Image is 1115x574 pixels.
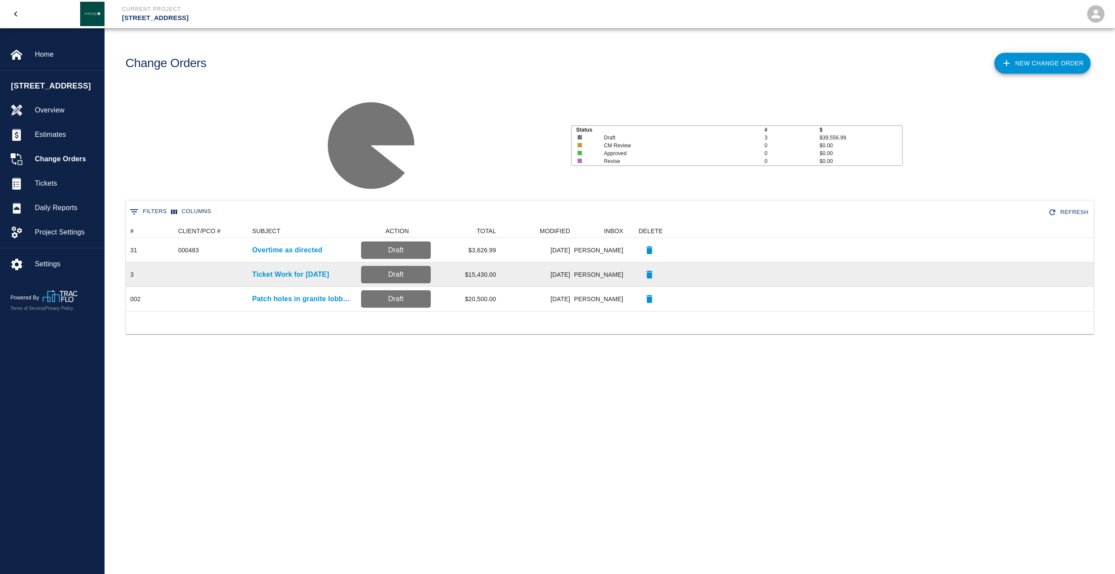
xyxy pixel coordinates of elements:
span: Overview [35,105,97,115]
p: $0.00 [820,149,902,157]
div: 31 [130,246,137,255]
div: INBOX [574,224,628,238]
p: Revise [604,157,748,165]
p: Draft [604,134,748,142]
div: # [130,224,134,238]
button: Select columns [169,205,213,218]
div: SUBJECT [252,224,280,238]
div: CLIENT/PCO # [174,224,248,238]
div: ACTION [385,224,409,238]
div: ACTION [357,224,435,238]
p: 0 [764,142,819,149]
p: Current Project [122,5,605,13]
p: $0.00 [820,157,902,165]
a: Privacy Policy [45,306,73,311]
span: Daily Reports [35,203,97,213]
div: 3 [130,270,134,279]
div: [PERSON_NAME] [574,238,628,262]
div: TOTAL [476,224,496,238]
div: [DATE] [500,287,574,311]
div: SUBJECT [248,224,357,238]
a: New Change Order [994,53,1091,74]
div: [PERSON_NAME] [574,287,628,311]
p: # [764,126,819,134]
p: Status [576,126,765,134]
button: Show filters [128,205,169,219]
div: [DATE] [500,238,574,262]
a: Overtime as directed [252,245,322,255]
p: $0.00 [820,142,902,149]
p: 3 [764,134,819,142]
div: TOTAL [435,224,500,238]
button: Refresh [1046,205,1092,220]
span: Change Orders [35,154,97,164]
p: Powered By [10,294,43,302]
div: 000483 [178,246,199,255]
p: $39,556.99 [820,134,902,142]
div: INBOX [604,224,623,238]
h1: Change Orders [125,56,206,71]
div: $20,500.00 [435,287,500,311]
p: Draft [365,269,427,280]
p: Approved [604,149,748,157]
div: [DATE] [500,262,574,287]
img: TracFlo [43,290,78,302]
div: MODIFIED [540,224,570,238]
span: Settings [35,259,97,269]
p: Draft [365,245,427,255]
div: DELETE [639,224,662,238]
div: 002 [130,295,141,303]
div: CLIENT/PCO # [178,224,221,238]
span: Home [35,49,97,60]
p: Draft [365,294,427,304]
button: open drawer [5,3,26,24]
div: DELETE [628,224,671,238]
a: Terms of Service [10,306,44,311]
a: Ticket Work for [DATE] [252,269,329,280]
div: $15,430.00 [435,262,500,287]
span: Estimates [35,129,97,140]
div: Refresh the list [1046,205,1092,220]
img: Janeiro Inc [80,2,105,26]
iframe: Chat Widget [1071,532,1115,574]
p: [STREET_ADDRESS] [122,13,605,23]
span: Tickets [35,178,97,189]
div: $3,626.99 [435,238,500,262]
p: CM Review [604,142,748,149]
p: 0 [764,157,819,165]
span: | [44,306,45,311]
span: [STREET_ADDRESS] [11,80,100,92]
p: $ [820,126,902,134]
div: MODIFIED [500,224,574,238]
div: # [126,224,174,238]
div: [PERSON_NAME] [574,262,628,287]
span: Project Settings [35,227,97,238]
a: Patch holes in granite lobby wall as directed [252,294,352,304]
p: 0 [764,149,819,157]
